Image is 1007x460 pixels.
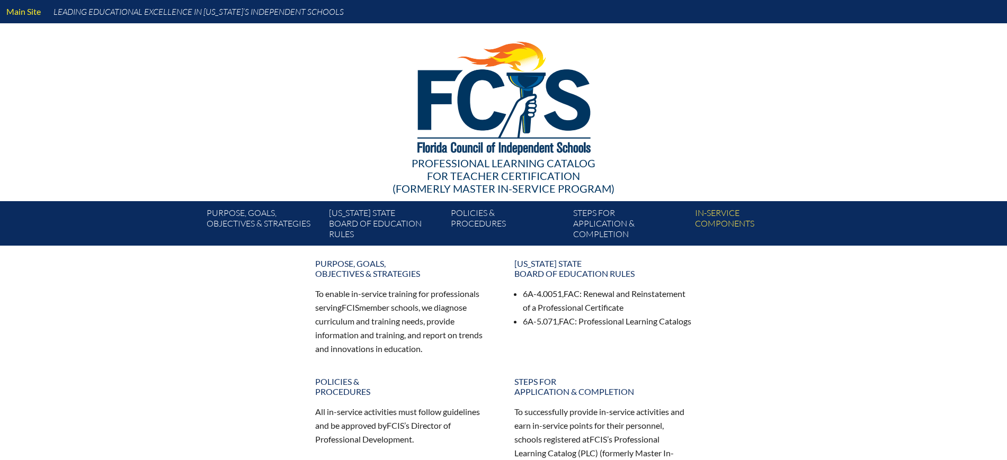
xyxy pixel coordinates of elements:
div: Professional Learning Catalog (formerly Master In-service Program) [199,157,809,195]
p: To enable in-service training for professionals serving member schools, we diagnose curriculum an... [315,287,493,355]
a: Steps forapplication & completion [569,205,691,246]
a: Purpose, goals,objectives & strategies [202,205,324,246]
a: Policies &Procedures [447,205,568,246]
span: FCIS [387,420,404,430]
a: In-servicecomponents [691,205,813,246]
p: All in-service activities must follow guidelines and be approved by ’s Director of Professional D... [315,405,493,446]
span: FCIS [590,434,607,444]
li: 6A-5.071, : Professional Learning Catalogs [523,314,692,328]
a: Policies &Procedures [309,372,500,401]
span: for Teacher Certification [427,169,580,182]
li: 6A-4.0051, : Renewal and Reinstatement of a Professional Certificate [523,287,692,314]
span: FCIS [342,302,359,312]
span: FAC [564,288,580,299]
span: FAC [559,316,575,326]
a: Steps forapplication & completion [508,372,699,401]
a: Purpose, goals,objectives & strategies [309,254,500,283]
span: PLC [581,448,595,458]
a: Main Site [2,4,45,19]
a: [US_STATE] StateBoard of Education rules [508,254,699,283]
a: [US_STATE] StateBoard of Education rules [325,205,447,246]
img: FCISlogo221.eps [394,23,613,168]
